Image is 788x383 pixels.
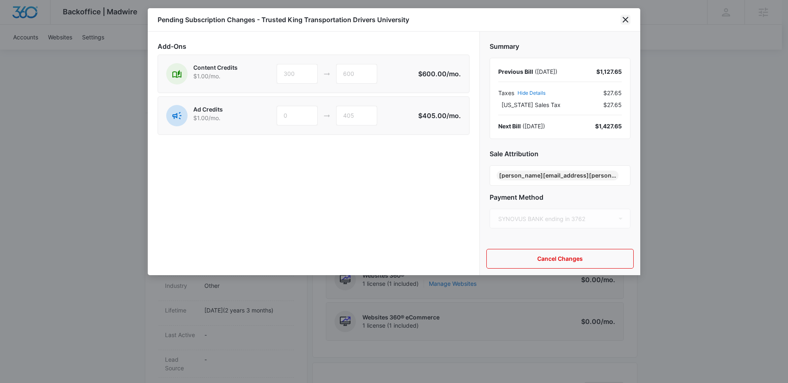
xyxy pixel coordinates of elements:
[193,105,223,114] p: Ad Credits
[498,122,545,130] div: ( [DATE] )
[596,67,622,76] div: $1,127.65
[447,112,461,120] span: /mo.
[158,15,409,25] h1: Pending Subscription Changes - Trusted King Transportation Drivers University
[498,123,521,130] span: Next Bill
[498,89,514,97] span: Taxes
[193,63,238,72] p: Content Credits
[603,89,622,97] span: $27.65
[603,100,622,109] span: $27.65
[193,114,223,122] p: $1.00 /mo.
[447,70,461,78] span: /mo.
[595,122,622,130] div: $1,427.65
[490,192,630,202] h2: Payment Method
[158,41,470,51] h2: Add-Ons
[418,69,461,79] p: $600.00
[498,68,533,75] span: Previous Bill
[498,67,557,76] div: ( [DATE] )
[490,41,630,51] h2: Summary
[418,111,461,121] p: $405.00
[486,249,634,269] button: Cancel Changes
[490,149,630,159] h2: Sale Attribution
[518,91,545,96] button: Hide Details
[502,100,561,109] span: [US_STATE] Sales Tax
[621,15,630,25] button: close
[193,72,238,80] p: $1.00 /mo.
